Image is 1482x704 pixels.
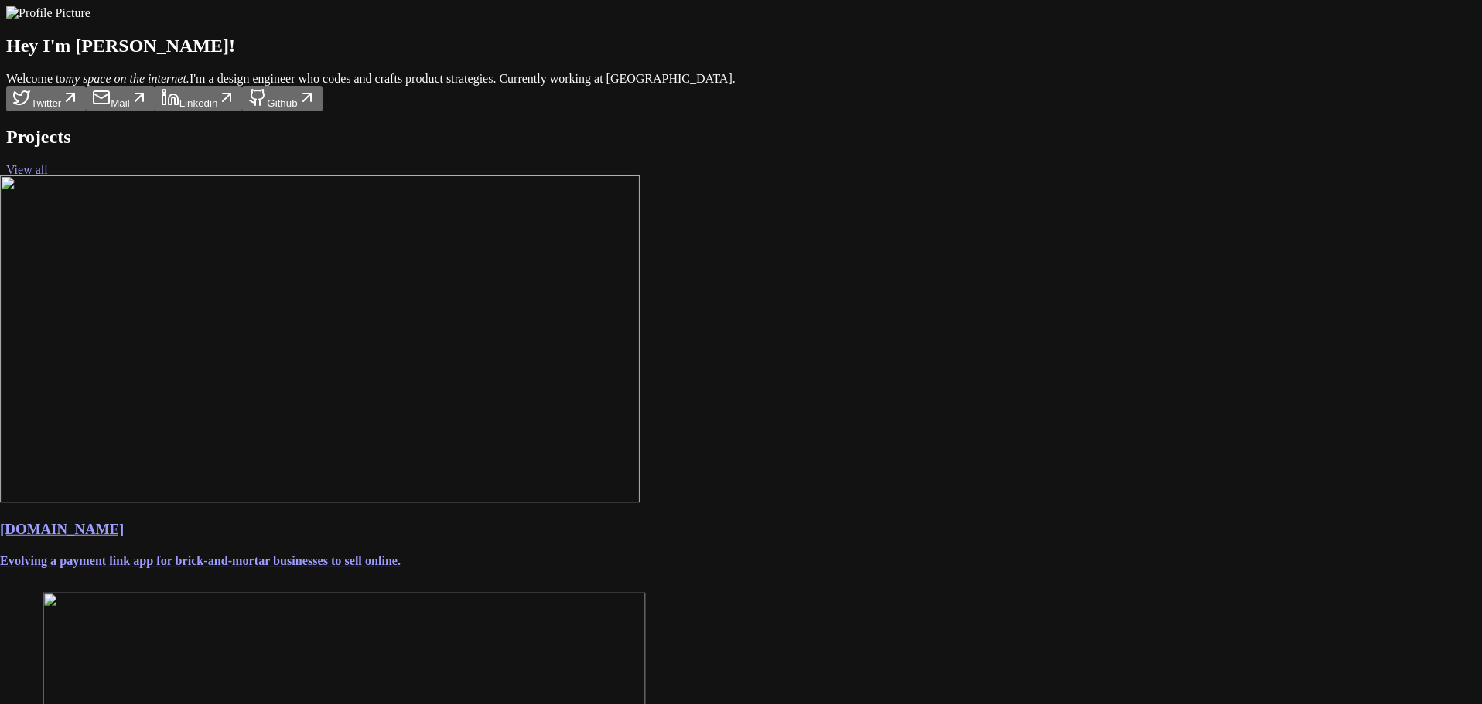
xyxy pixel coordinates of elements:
[6,72,736,85] span: Welcome to I'm a design engineer who codes and crafts product strategies. Currently working at [G...
[86,86,154,111] button: Mail
[6,127,1476,148] h2: Projects
[6,6,90,20] img: Profile Picture
[6,163,48,176] a: View all
[155,86,243,111] button: Linkedin
[65,72,189,85] em: my space on the internet.
[242,86,322,111] button: Github
[6,36,1476,56] h1: Hey I'm [PERSON_NAME]!
[6,86,86,111] button: Twitter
